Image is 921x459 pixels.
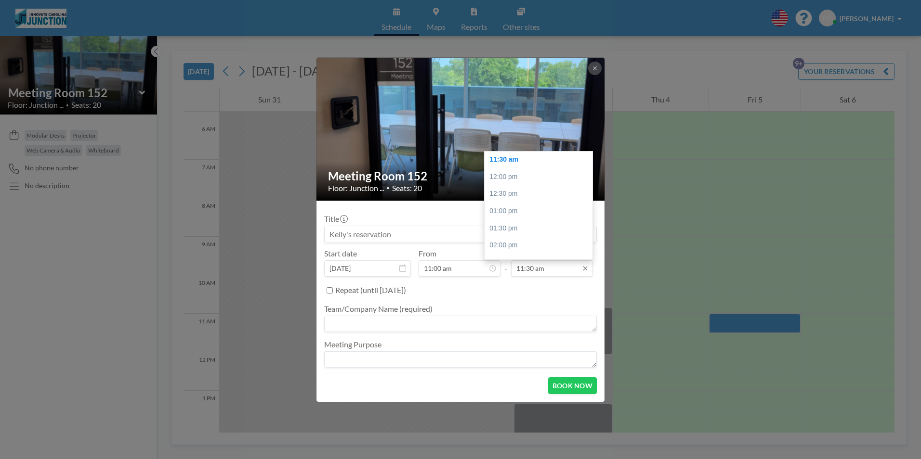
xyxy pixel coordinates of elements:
label: From [419,249,436,258]
div: 02:30 pm [485,254,597,271]
label: Start date [324,249,357,258]
div: 11:30 am [485,151,597,168]
label: Repeat (until [DATE]) [335,285,406,295]
span: - [504,252,507,273]
h2: Meeting Room 152 [328,169,594,183]
input: Kelly's reservation [325,226,596,242]
button: BOOK NOW [548,377,597,394]
div: 01:30 pm [485,220,597,237]
label: Team/Company Name (required) [324,304,433,314]
span: Floor: Junction ... [328,183,384,193]
div: 12:00 pm [485,168,597,186]
div: 12:30 pm [485,185,597,203]
span: Seats: 20 [392,183,422,193]
label: Meeting Purpose [324,340,382,349]
span: • [386,184,390,191]
div: 01:00 pm [485,203,597,220]
div: 02:00 pm [485,237,597,254]
img: 537.jpg [316,57,605,202]
label: Title [324,214,347,224]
